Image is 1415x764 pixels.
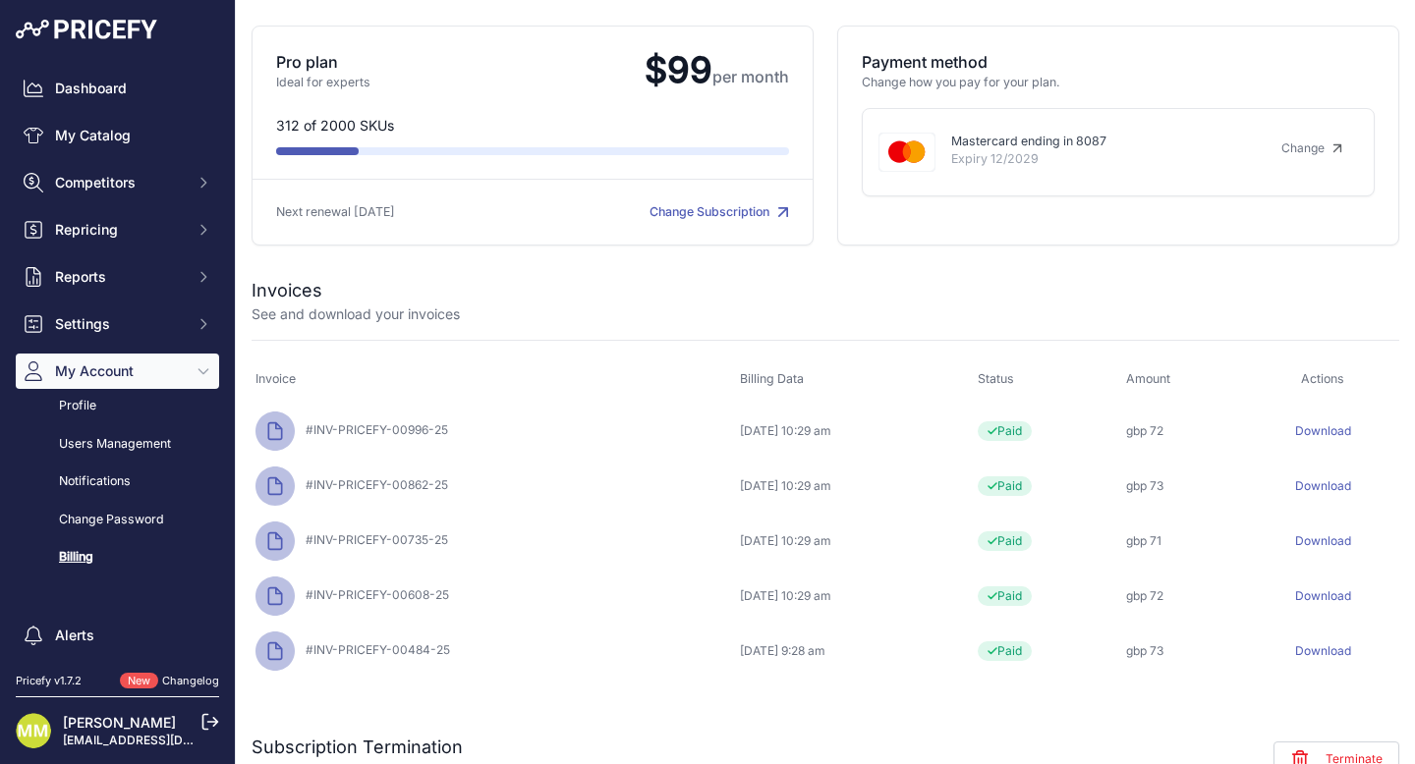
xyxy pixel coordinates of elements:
[16,540,219,574] a: Billing
[16,259,219,295] button: Reports
[1126,478,1243,494] div: gbp 73
[16,354,219,389] button: My Account
[1295,478,1351,493] a: Download
[740,643,970,659] div: [DATE] 9:28 am
[298,532,448,547] span: #INV-PRICEFY-00735-25
[862,50,1375,74] p: Payment method
[740,371,804,386] span: Billing Data
[55,314,184,334] span: Settings
[1266,133,1358,164] a: Change
[740,533,970,549] div: [DATE] 10:29 am
[276,50,629,74] p: Pro plan
[16,71,219,106] a: Dashboard
[1295,423,1351,438] a: Download
[276,203,533,222] p: Next renewal [DATE]
[120,673,158,689] span: New
[712,67,789,86] span: per month
[740,588,970,604] div: [DATE] 10:29 am
[252,304,460,324] p: See and download your invoices
[978,371,1014,386] span: Status
[978,586,1032,606] span: Paid
[16,20,157,39] img: Pricefy Logo
[276,74,629,92] p: Ideal for experts
[255,371,296,386] span: Invoice
[740,423,970,439] div: [DATE] 10:29 am
[16,389,219,423] a: Profile
[1126,371,1170,386] span: Amount
[650,204,789,219] a: Change Subscription
[16,673,82,689] div: Pricefy v1.7.2
[978,476,1032,496] span: Paid
[16,165,219,200] button: Competitors
[298,587,449,602] span: #INV-PRICEFY-00608-25
[1126,423,1243,439] div: gbp 72
[252,277,322,304] h2: Invoices
[55,173,184,192] span: Competitors
[63,733,268,747] a: [EMAIL_ADDRESS][DOMAIN_NAME]
[16,503,219,537] a: Change Password
[298,477,448,492] span: #INV-PRICEFY-00862-25
[1126,643,1243,659] div: gbp 73
[16,212,219,247] button: Repricing
[162,674,219,687] a: Changelog
[740,478,970,494] div: [DATE] 10:29 am
[951,150,1250,169] p: Expiry 12/2029
[16,306,219,342] button: Settings
[16,118,219,153] a: My Catalog
[16,427,219,462] a: Users Management
[1295,588,1351,603] a: Download
[55,267,184,287] span: Reports
[55,361,184,381] span: My Account
[16,71,219,728] nav: Sidebar
[629,48,789,91] span: $99
[16,618,219,653] a: Alerts
[298,642,450,657] span: #INV-PRICEFY-00484-25
[978,421,1032,441] span: Paid
[55,220,184,240] span: Repricing
[1295,643,1351,658] a: Download
[1126,588,1243,604] div: gbp 72
[1301,371,1344,386] span: Actions
[1126,533,1243,549] div: gbp 71
[63,714,176,731] a: [PERSON_NAME]
[298,422,448,437] span: #INV-PRICEFY-00996-25
[951,133,1250,151] p: Mastercard ending in 8087
[862,74,1375,92] p: Change how you pay for your plan.
[1295,533,1351,548] a: Download
[978,641,1032,661] span: Paid
[252,734,626,761] h2: Subscription Termination
[978,531,1032,551] span: Paid
[16,464,219,499] a: Notifications
[276,116,789,136] p: 312 of 2000 SKUs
